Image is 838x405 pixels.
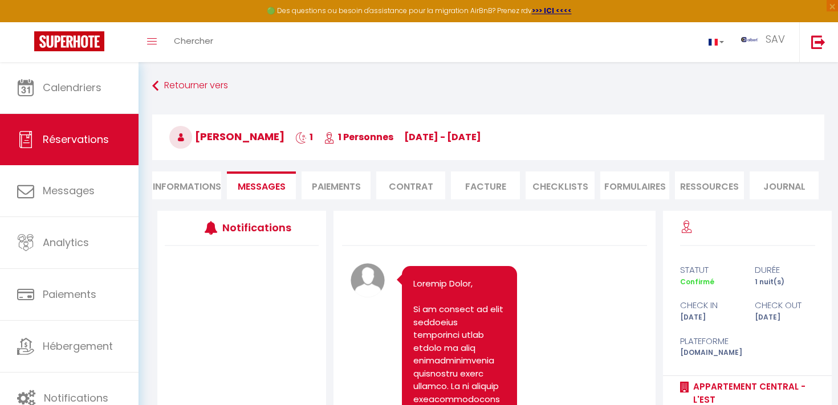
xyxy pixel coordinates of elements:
span: Hébergement [43,339,113,353]
li: Contrat [376,171,445,199]
span: 1 [295,130,313,144]
img: Super Booking [34,31,104,51]
span: Réservations [43,132,109,146]
li: FORMULAIRES [600,171,669,199]
div: durée [747,263,822,277]
span: Notifications [44,391,108,405]
a: ... SAV [733,22,799,62]
a: >>> ICI <<<< [532,6,572,15]
a: Chercher [165,22,222,62]
span: SAV [766,32,785,46]
li: Paiements [302,171,371,199]
img: ... [741,37,758,42]
span: Calendriers [43,80,101,95]
div: [DATE] [673,312,747,323]
span: Chercher [174,35,213,47]
span: Messages [238,180,286,193]
span: Messages [43,183,95,198]
div: Plateforme [673,334,747,348]
li: Ressources [675,171,744,199]
h3: Notifications [222,215,286,240]
span: Paiements [43,287,96,301]
li: Journal [750,171,819,199]
div: [DATE] [747,312,822,323]
span: Confirmé [680,277,714,287]
span: Analytics [43,235,89,249]
div: statut [673,263,747,277]
img: logout [811,35,825,49]
div: check out [747,298,822,312]
img: avatar.png [351,263,385,297]
span: [PERSON_NAME] [169,129,284,144]
a: Retourner vers [152,76,824,96]
li: Facture [451,171,520,199]
span: [DATE] - [DATE] [404,130,481,144]
li: CHECKLISTS [526,171,595,199]
div: [DOMAIN_NAME] [673,347,747,358]
div: 1 nuit(s) [747,277,822,288]
li: Informations [152,171,221,199]
div: check in [673,298,747,312]
span: 1 Personnes [324,130,393,144]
